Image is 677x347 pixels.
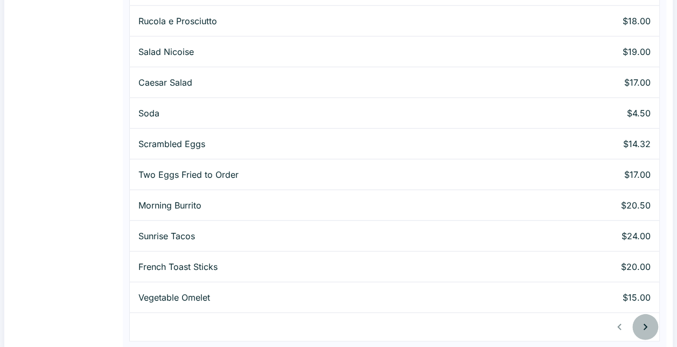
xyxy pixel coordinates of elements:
p: $14.32 [566,137,651,150]
p: $17.00 [566,168,651,181]
p: $4.50 [566,107,651,120]
p: Rucola e Prosciutto [138,15,549,27]
p: $20.50 [566,199,651,212]
p: Salad Nicoise [138,45,549,58]
p: $17.00 [566,76,651,89]
p: Morning Burrito [138,199,549,212]
p: Caesar Salad [138,76,549,89]
p: Sunrise Tacos [138,230,549,242]
p: $20.00 [566,260,651,273]
p: Vegetable Omelet [138,291,549,304]
p: $24.00 [566,230,651,242]
p: $18.00 [566,15,651,27]
p: French Toast Sticks [138,260,549,273]
p: $19.00 [566,45,651,58]
p: Soda [138,107,549,120]
p: Two Eggs Fried to Order [138,168,549,181]
p: $15.00 [566,291,651,304]
p: Scrambled Eggs [138,137,549,150]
